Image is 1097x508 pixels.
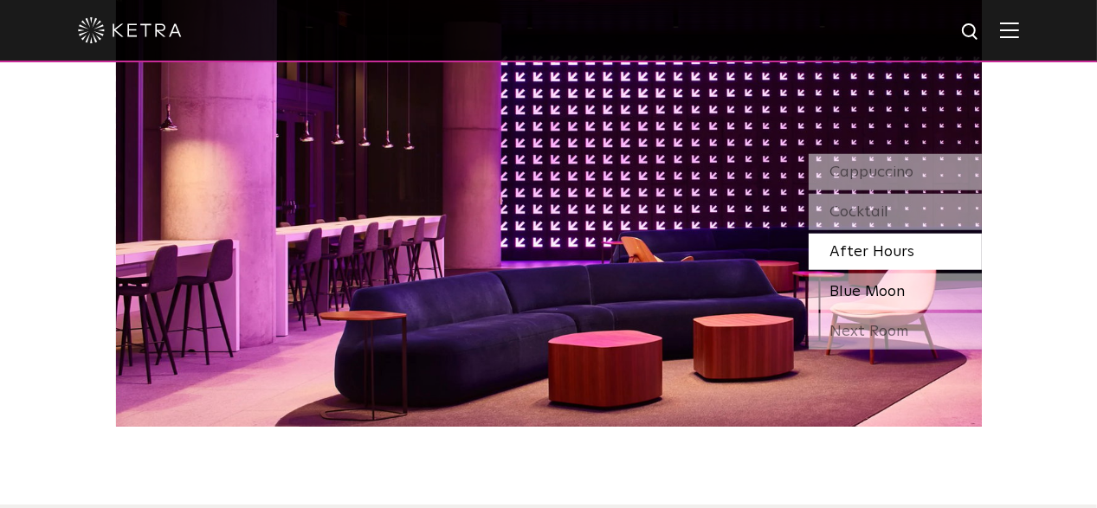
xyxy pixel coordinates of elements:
span: After Hours [830,244,915,260]
span: Cocktail [830,204,889,220]
img: search icon [960,22,982,43]
div: Next Room [809,313,982,350]
img: ketra-logo-2019-white [78,17,182,43]
span: Blue Moon [830,284,906,299]
span: Cappuccino [830,164,914,180]
img: Hamburger%20Nav.svg [1000,22,1019,38]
